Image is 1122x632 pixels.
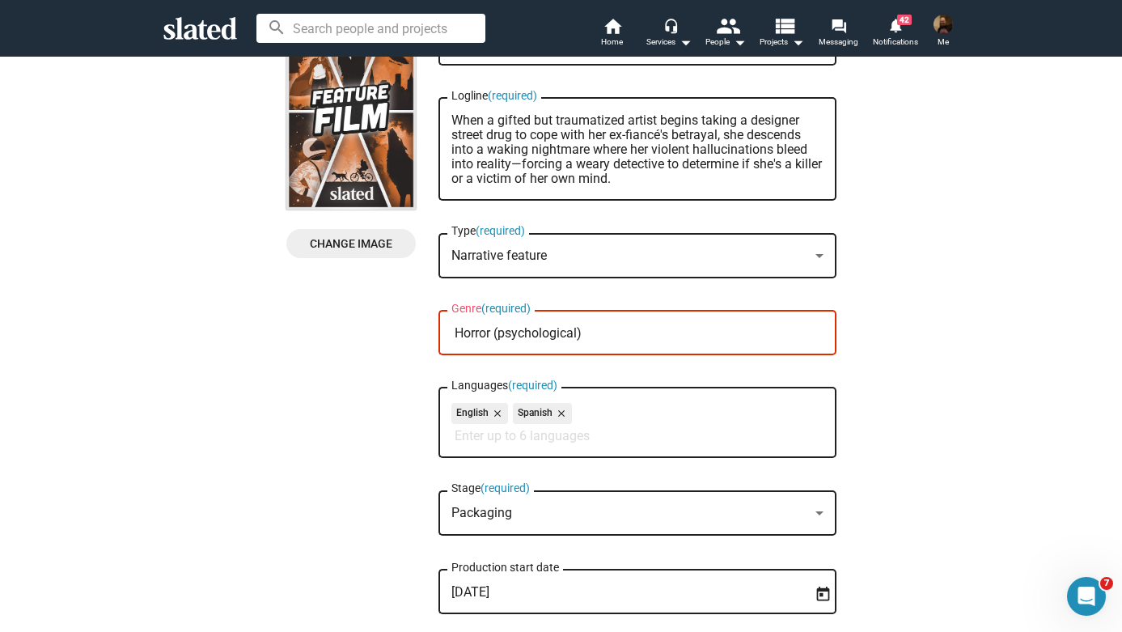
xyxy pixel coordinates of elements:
a: Home [584,16,641,52]
span: Me [938,32,949,52]
span: Notifications [873,32,918,52]
mat-icon: people [715,14,739,37]
button: Services [641,16,697,52]
mat-icon: home [603,16,622,36]
input: Enter up to 4 genres (e.g., Drama) [455,326,827,341]
span: Change Image [299,229,403,258]
div: Services [646,32,692,52]
iframe: Intercom live chat [1067,577,1106,616]
a: 42Notifications [867,16,924,52]
mat-icon: forum [831,18,846,33]
mat-chip: English [451,403,508,424]
mat-icon: headset_mic [663,18,678,32]
span: 42 [897,15,912,25]
span: Home [601,32,623,52]
button: Herschel FaberMe [924,11,963,53]
img: Herschel Faber [934,15,953,34]
span: Projects [760,32,804,52]
input: Enter up to 6 languages [455,429,827,443]
div: People [705,32,746,52]
mat-icon: close [553,406,567,421]
button: People [697,16,754,52]
mat-icon: notifications [887,17,903,32]
mat-icon: close [489,406,503,421]
button: Projects [754,16,811,52]
mat-icon: view_list [772,14,795,37]
span: Messaging [819,32,858,52]
button: Change Image [286,229,416,258]
input: Search people and projects [256,14,485,43]
button: Open calendar [809,579,837,608]
a: Messaging [811,16,867,52]
span: 7 [1100,577,1113,590]
mat-chip: Spanish [513,403,572,424]
span: Narrative feature [451,248,547,263]
mat-icon: arrow_drop_down [730,32,749,52]
img: ALT-X [286,18,416,210]
mat-select-trigger: Packaging [451,505,512,520]
mat-icon: arrow_drop_down [675,32,695,52]
mat-icon: arrow_drop_down [788,32,807,52]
